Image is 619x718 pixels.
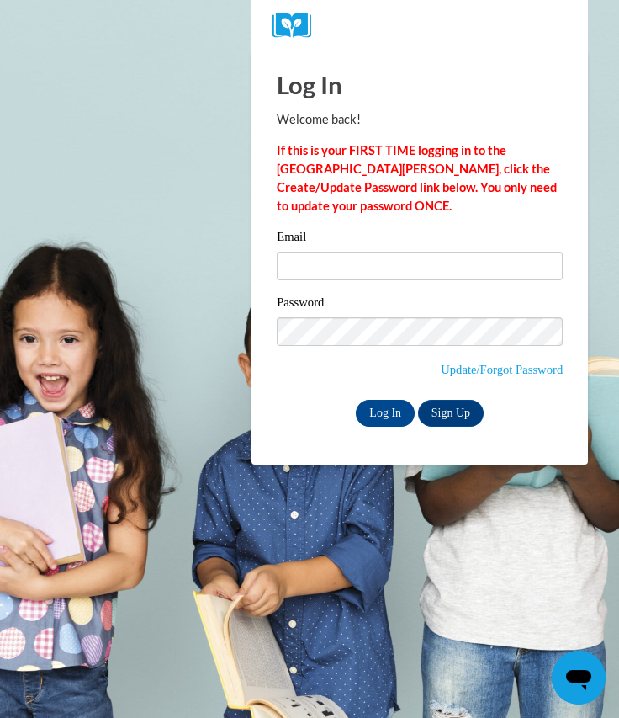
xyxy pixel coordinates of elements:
[441,363,563,376] a: Update/Forgot Password
[356,400,415,427] input: Log In
[552,651,606,705] iframe: Button to launch messaging window
[277,110,563,129] p: Welcome back!
[418,400,484,427] a: Sign Up
[277,67,563,102] h1: Log In
[272,13,323,39] img: Logo brand
[272,13,567,39] a: COX Campus
[277,143,557,213] strong: If this is your FIRST TIME logging in to the [GEOGRAPHIC_DATA][PERSON_NAME], click the Create/Upd...
[277,231,563,247] label: Email
[277,296,563,313] label: Password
